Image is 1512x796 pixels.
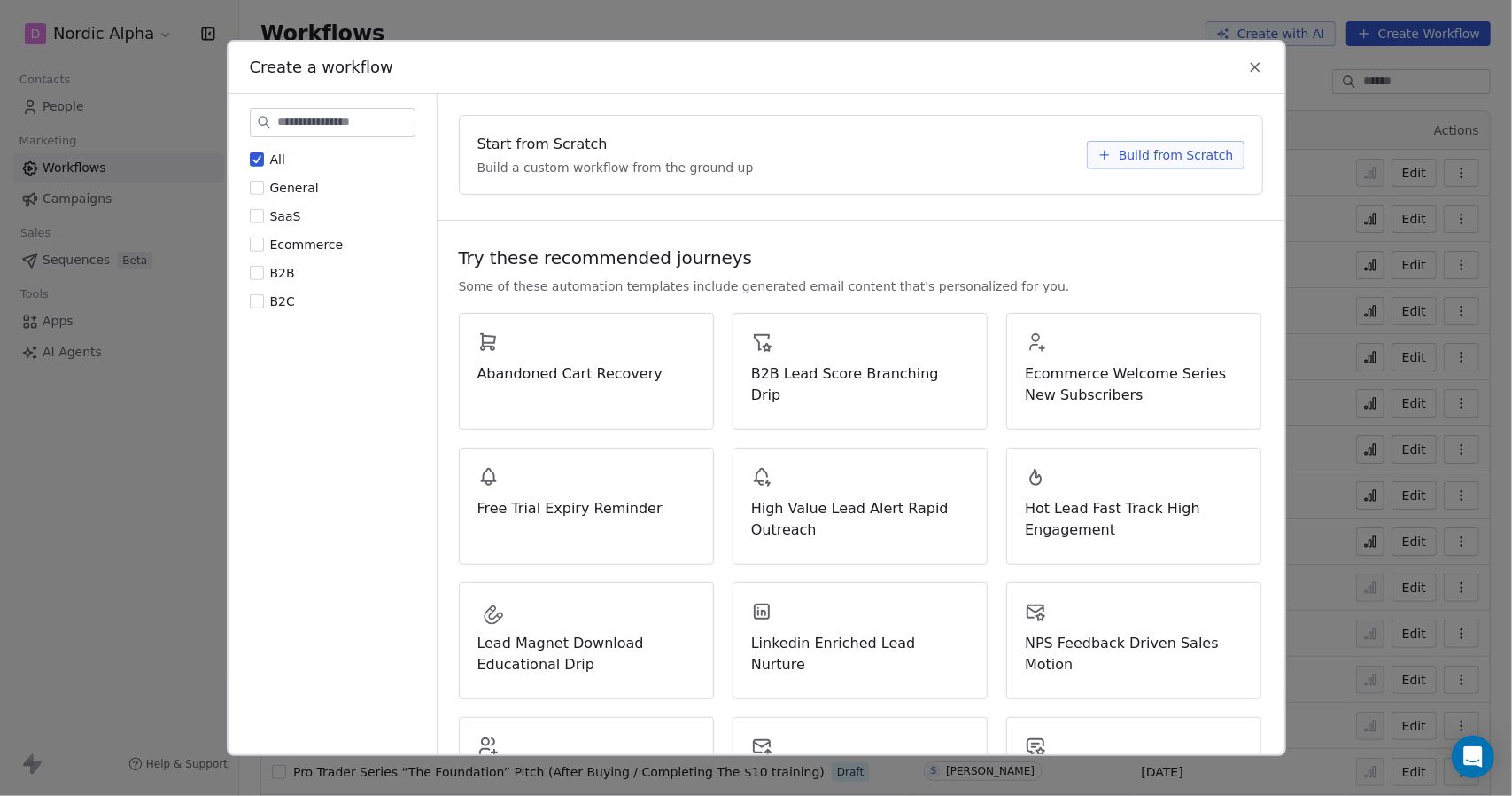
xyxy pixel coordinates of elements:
[270,266,295,280] span: B2B
[1025,633,1243,675] span: NPS Feedback Driven Sales Motion
[250,179,264,197] button: General
[477,134,608,155] span: Start from Scratch
[751,633,969,675] span: Linkedin Enriched Lead Nurture
[459,246,753,270] span: Try these recommended journeys
[250,151,264,168] button: All
[751,363,969,406] span: B2B Lead Score Branching Drip
[270,238,344,252] span: Ecommerce
[459,277,1070,295] span: Some of these automation templates include generated email content that's personalized for you.
[751,498,969,541] span: High Value Lead Alert Rapid Outreach
[270,152,285,167] span: All
[250,236,264,254] button: Ecommerce
[270,209,301,223] span: SaaS
[250,56,393,79] span: Create a workflow
[250,293,264,310] button: B2C
[1025,498,1243,541] span: Hot Lead Fast Track High Engagement
[477,633,695,675] span: Lead Magnet Download Educational Drip
[1087,141,1244,169] button: Build from Scratch
[477,363,695,385] span: Abandoned Cart Recovery
[477,498,695,519] span: Free Trial Expiry Reminder
[250,207,264,225] button: SaaS
[270,181,319,195] span: General
[1452,736,1494,778] div: Open Intercom Messenger
[270,294,295,308] span: B2C
[250,264,264,282] button: B2B
[1025,363,1243,406] span: Ecommerce Welcome Series New Subscribers
[1119,146,1234,164] span: Build from Scratch
[477,159,754,176] span: Build a custom workflow from the ground up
